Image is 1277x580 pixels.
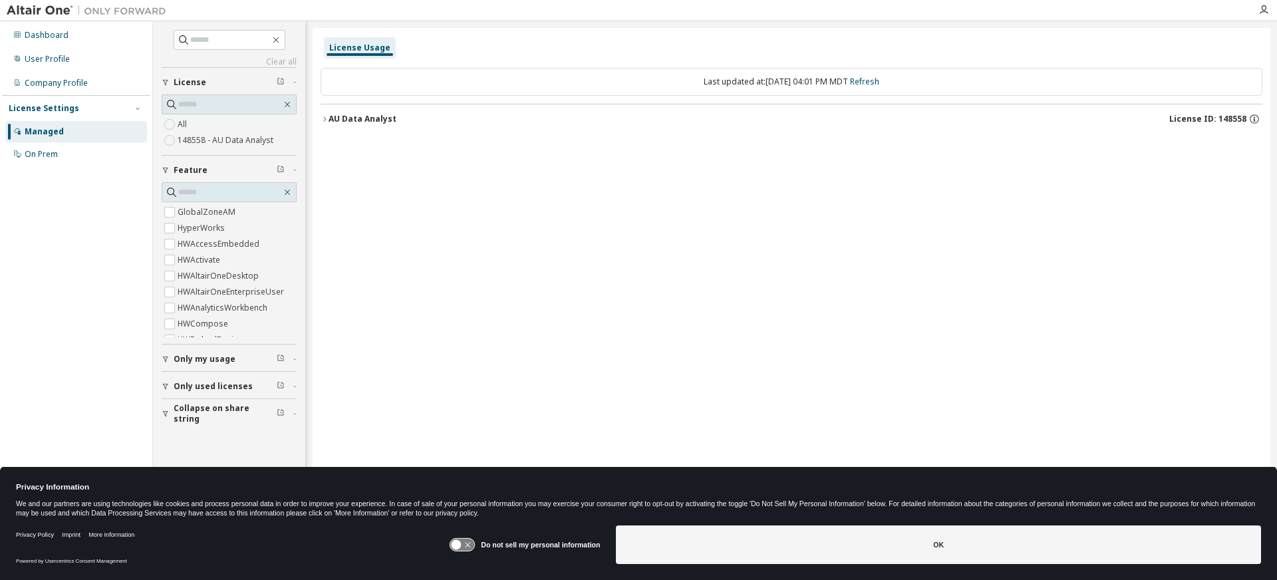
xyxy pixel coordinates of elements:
span: Clear filter [277,381,285,392]
img: Altair One [7,4,173,17]
label: HWAltairOneDesktop [178,268,261,284]
span: License [174,77,206,88]
button: AU Data AnalystLicense ID: 148558 [321,104,1262,134]
button: Feature [162,156,297,185]
div: License Usage [329,43,390,53]
label: HWActivate [178,252,223,268]
span: Feature [174,165,208,176]
div: AU Data Analyst [329,114,396,124]
label: HWAltairOneEnterpriseUser [178,284,287,300]
span: Clear filter [277,77,285,88]
button: License [162,68,297,97]
div: Managed [25,126,64,137]
button: Collapse on share string [162,399,297,428]
label: All [178,116,190,132]
label: HWCompose [178,316,231,332]
div: License Settings [9,103,79,114]
span: Clear filter [277,354,285,364]
label: HWAnalyticsWorkbench [178,300,270,316]
span: Only used licenses [174,381,253,392]
label: HWEmbedBasic [178,332,240,348]
div: On Prem [25,149,58,160]
label: HWAccessEmbedded [178,236,262,252]
span: License ID: 148558 [1169,114,1246,124]
button: Only my usage [162,345,297,374]
button: Only used licenses [162,372,297,401]
span: Collapse on share string [174,403,277,424]
div: User Profile [25,54,70,65]
span: Only my usage [174,354,235,364]
label: GlobalZoneAM [178,204,238,220]
span: Clear filter [277,408,285,419]
a: Refresh [850,76,879,87]
a: Clear all [162,57,297,67]
span: Clear filter [277,165,285,176]
label: HyperWorks [178,220,227,236]
label: 148558 - AU Data Analyst [178,132,276,148]
div: Last updated at: [DATE] 04:01 PM MDT [321,68,1262,96]
div: Company Profile [25,78,88,88]
div: Dashboard [25,30,69,41]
